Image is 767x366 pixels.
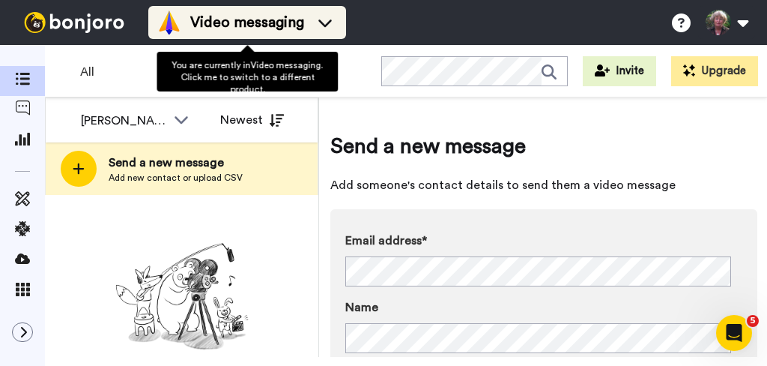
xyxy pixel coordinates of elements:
[172,61,323,94] span: You are currently in Video messaging . Click me to switch to a different product.
[671,56,758,86] button: Upgrade
[583,56,656,86] button: Invite
[190,12,304,33] span: Video messaging
[209,105,295,135] button: Newest
[345,298,378,316] span: Name
[330,131,757,161] span: Send a new message
[81,112,166,130] div: [PERSON_NAME]
[109,172,243,184] span: Add new contact or upload CSV
[109,154,243,172] span: Send a new message
[716,315,752,351] iframe: Intercom live chat
[157,10,181,34] img: vm-color.svg
[330,176,757,194] span: Add someone's contact details to send them a video message
[107,237,257,357] img: ready-set-action.png
[18,12,130,33] img: bj-logo-header-white.svg
[80,63,181,81] span: All
[747,315,759,327] span: 5
[345,232,742,250] label: Email address*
